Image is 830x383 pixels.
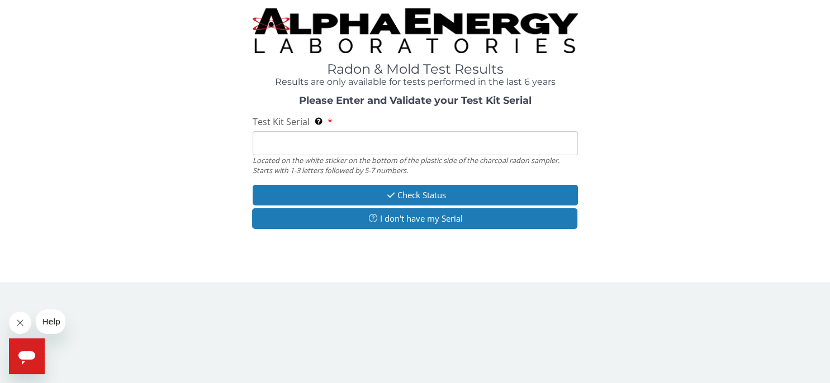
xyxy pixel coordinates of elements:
[252,208,577,229] button: I don't have my Serial
[253,185,578,205] button: Check Status
[253,116,310,128] span: Test Kit Serial
[299,94,532,107] strong: Please Enter and Validate your Test Kit Serial
[253,8,578,53] img: TightCrop.jpg
[36,309,65,334] iframe: Message from company
[9,338,45,374] iframe: Button to launch messaging window
[253,62,578,76] h1: Radon & Mold Test Results
[253,77,578,87] h4: Results are only available for tests performed in the last 6 years
[253,155,578,176] div: Located on the white sticker on the bottom of the plastic side of the charcoal radon sampler. Sta...
[9,312,31,334] iframe: Close message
